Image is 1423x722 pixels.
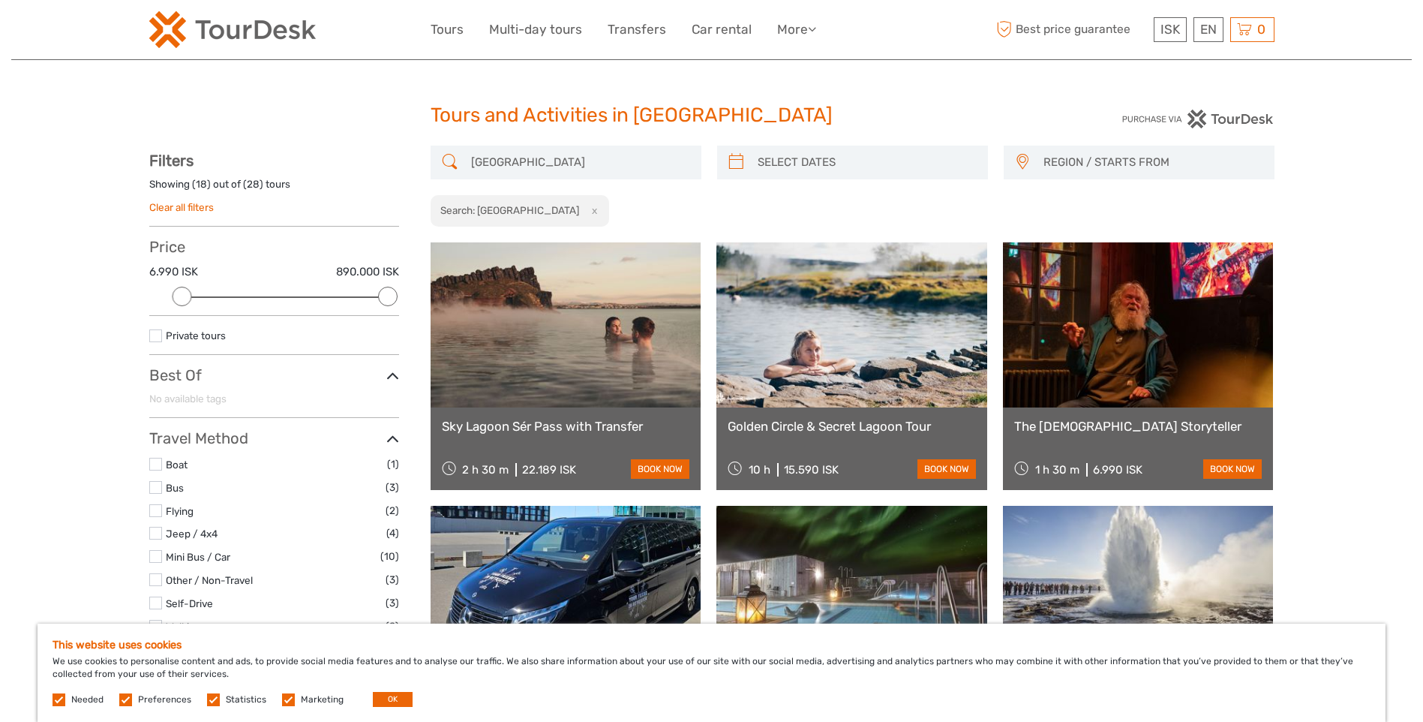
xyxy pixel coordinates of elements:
[462,463,509,477] span: 2 h 30 m
[1037,150,1267,175] button: REGION / STARTS FROM
[149,264,198,280] label: 6.990 ISK
[993,17,1150,42] span: Best price guarantee
[440,204,579,216] h2: Search: [GEOGRAPHIC_DATA]
[149,393,227,405] span: No available tags
[631,459,689,479] a: book now
[38,624,1385,722] div: We use cookies to personalise content and ads, to provide social media features and to analyse ou...
[166,329,226,341] a: Private tours
[728,419,976,434] a: Golden Circle & Secret Lagoon Tour
[166,482,184,494] a: Bus
[173,23,191,41] button: Open LiveChat chat widget
[752,149,980,176] input: SELECT DATES
[166,505,194,517] a: Flying
[749,463,770,477] span: 10 h
[387,456,399,473] span: (1)
[373,692,413,707] button: OK
[784,463,839,477] div: 15.590 ISK
[1203,459,1262,479] a: book now
[166,459,188,471] a: Boat
[465,149,694,176] input: SEARCH
[489,19,582,41] a: Multi-day tours
[149,152,194,170] strong: Filters
[581,203,602,218] button: x
[386,594,399,612] span: (3)
[149,366,399,384] h3: Best Of
[1121,110,1274,128] img: PurchaseViaTourDesk.png
[1093,463,1142,477] div: 6.990 ISK
[336,264,399,280] label: 890.000 ISK
[386,525,399,542] span: (4)
[1014,419,1262,434] a: The [DEMOGRAPHIC_DATA] Storyteller
[386,502,399,519] span: (2)
[21,26,170,38] p: We're away right now. Please check back later!
[608,19,666,41] a: Transfers
[380,548,399,565] span: (10)
[777,19,816,41] a: More
[166,597,213,609] a: Self-Drive
[166,528,218,540] a: Jeep / 4x4
[1160,22,1180,37] span: ISK
[1193,17,1223,42] div: EN
[386,618,399,635] span: (2)
[71,693,104,706] label: Needed
[1035,463,1079,477] span: 1 h 30 m
[917,459,976,479] a: book now
[196,177,207,191] label: 18
[386,479,399,496] span: (3)
[386,571,399,588] span: (3)
[1255,22,1268,37] span: 0
[166,574,253,586] a: Other / Non-Travel
[166,551,230,563] a: Mini Bus / Car
[149,238,399,256] h3: Price
[247,177,260,191] label: 28
[149,11,316,48] img: 120-15d4194f-c635-41b9-a512-a3cb382bfb57_logo_small.png
[692,19,752,41] a: Car rental
[431,104,993,128] h1: Tours and Activities in [GEOGRAPHIC_DATA]
[149,201,214,213] a: Clear all filters
[166,621,201,633] a: Walking
[522,463,576,477] div: 22.189 ISK
[149,429,399,447] h3: Travel Method
[53,639,1370,651] h5: This website uses cookies
[138,693,191,706] label: Preferences
[431,19,464,41] a: Tours
[149,177,399,200] div: Showing ( ) out of ( ) tours
[442,419,690,434] a: Sky Lagoon Sér Pass with Transfer
[301,693,344,706] label: Marketing
[226,693,266,706] label: Statistics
